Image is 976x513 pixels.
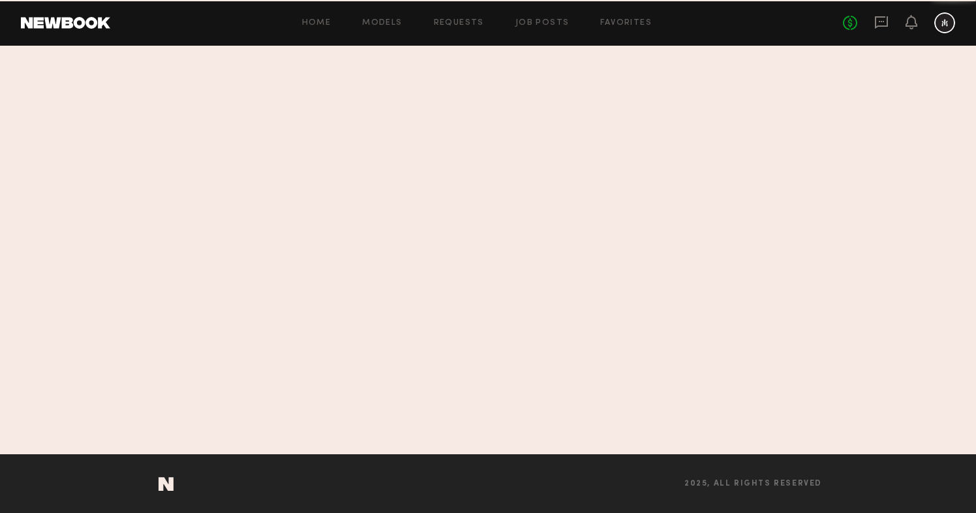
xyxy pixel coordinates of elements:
[362,19,402,27] a: Models
[600,19,652,27] a: Favorites
[684,480,822,488] span: 2025, all rights reserved
[434,19,484,27] a: Requests
[515,19,570,27] a: Job Posts
[302,19,331,27] a: Home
